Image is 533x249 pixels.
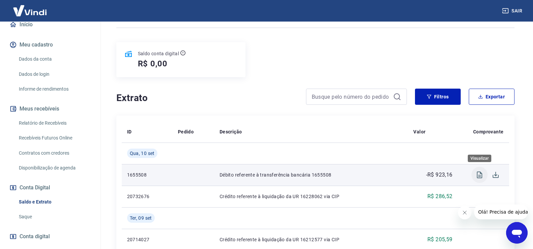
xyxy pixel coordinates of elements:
[127,128,132,135] p: ID
[16,131,92,145] a: Recebíveis Futuros Online
[8,17,92,32] a: Início
[312,92,390,102] input: Busque pelo número do pedido
[130,150,155,157] span: Qua, 10 set
[413,128,425,135] p: Valor
[458,206,471,219] iframe: Fechar mensagem
[415,89,461,105] button: Filtros
[16,161,92,175] a: Disponibilização de agenda
[127,172,167,178] p: 1655508
[16,67,92,81] a: Dados de login
[16,210,92,224] a: Saque
[127,193,167,200] p: 20732676
[471,167,488,183] span: Visualizar
[16,195,92,209] a: Saldo e Extrato
[506,222,528,244] iframe: Botão para abrir a janela de mensagens
[426,171,453,179] p: -R$ 923,16
[220,193,403,200] p: Crédito referente à liquidação da UR 16228062 via CIP
[20,232,50,241] span: Conta digital
[8,37,92,52] button: Meu cadastro
[127,236,167,243] p: 20714027
[220,172,403,178] p: Débito referente à transferência bancária 1655508
[220,128,242,135] p: Descrição
[16,146,92,160] a: Contratos com credores
[427,192,453,200] p: R$ 286,52
[16,116,92,130] a: Relatório de Recebíveis
[468,155,491,162] div: Visualizar
[16,52,92,66] a: Dados da conta
[501,5,525,17] button: Sair
[474,205,528,219] iframe: Mensagem da empresa
[473,128,503,135] p: Comprovante
[16,82,92,96] a: Informe de rendimentos
[8,180,92,195] button: Conta Digital
[427,236,453,244] p: R$ 205,59
[220,236,403,243] p: Crédito referente à liquidação da UR 16212577 via CIP
[138,58,168,69] h5: R$ 0,00
[178,128,194,135] p: Pedido
[130,215,152,221] span: Ter, 09 set
[4,5,56,10] span: Olá! Precisa de ajuda?
[8,229,92,244] a: Conta digital
[116,91,298,105] h4: Extrato
[138,50,179,57] p: Saldo conta digital
[469,89,515,105] button: Exportar
[8,101,92,116] button: Meus recebíveis
[8,0,52,21] img: Vindi
[488,167,504,183] span: Download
